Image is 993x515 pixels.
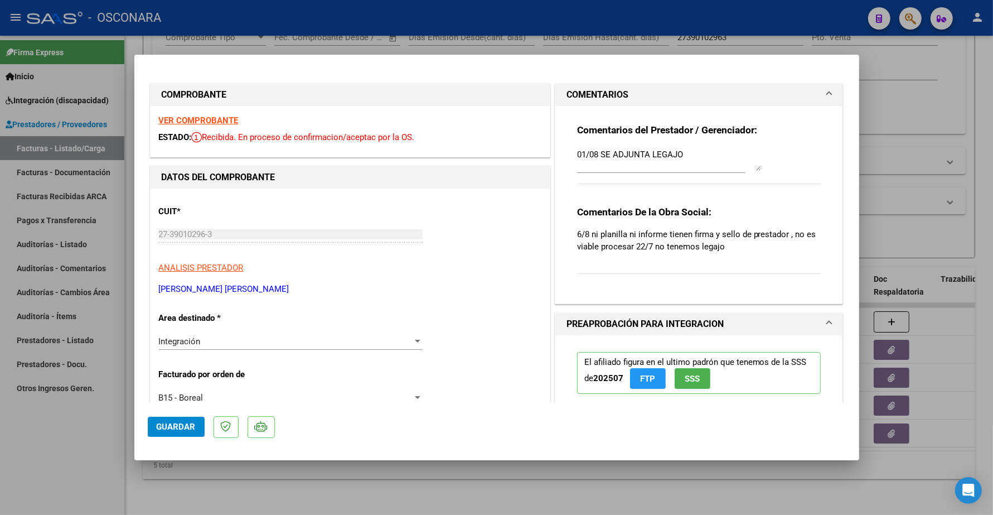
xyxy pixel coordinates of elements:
[159,312,274,325] p: Area destinado *
[566,88,628,102] h1: COMENTARIOS
[577,124,757,136] strong: Comentarios del Prestador / Gerenciador:
[555,84,843,106] mat-expansion-panel-header: COMENTARIOS
[555,106,843,304] div: COMENTARIOS
[157,422,196,432] span: Guardar
[159,368,274,381] p: Facturado por orden de
[640,374,655,384] span: FTP
[159,132,192,142] span: ESTADO:
[577,228,821,253] p: 6/8 ni planilla ni informe tienen firma y sello de prestador , no es viable procesar 22/7 no tene...
[630,368,666,389] button: FTP
[148,417,205,437] button: Guardar
[162,172,275,182] strong: DATOS DEL COMPROBANTE
[159,336,201,346] span: Integración
[159,283,541,296] p: [PERSON_NAME] [PERSON_NAME]
[577,352,821,394] p: El afiliado figura en el ultimo padrón que tenemos de la SSS de
[685,374,700,384] span: SSS
[192,132,415,142] span: Recibida. En proceso de confirmacion/aceptac por la OS.
[159,205,274,218] p: CUIT
[159,393,204,403] span: B15 - Boreal
[593,373,623,383] strong: 202507
[159,115,239,126] a: VER COMPROBANTE
[675,368,710,389] button: SSS
[577,206,711,218] strong: Comentarios De la Obra Social:
[566,317,724,331] h1: PREAPROBACIÓN PARA INTEGRACION
[555,313,843,335] mat-expansion-panel-header: PREAPROBACIÓN PARA INTEGRACION
[159,263,244,273] span: ANALISIS PRESTADOR
[162,89,227,100] strong: COMPROBANTE
[955,477,982,504] div: Open Intercom Messenger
